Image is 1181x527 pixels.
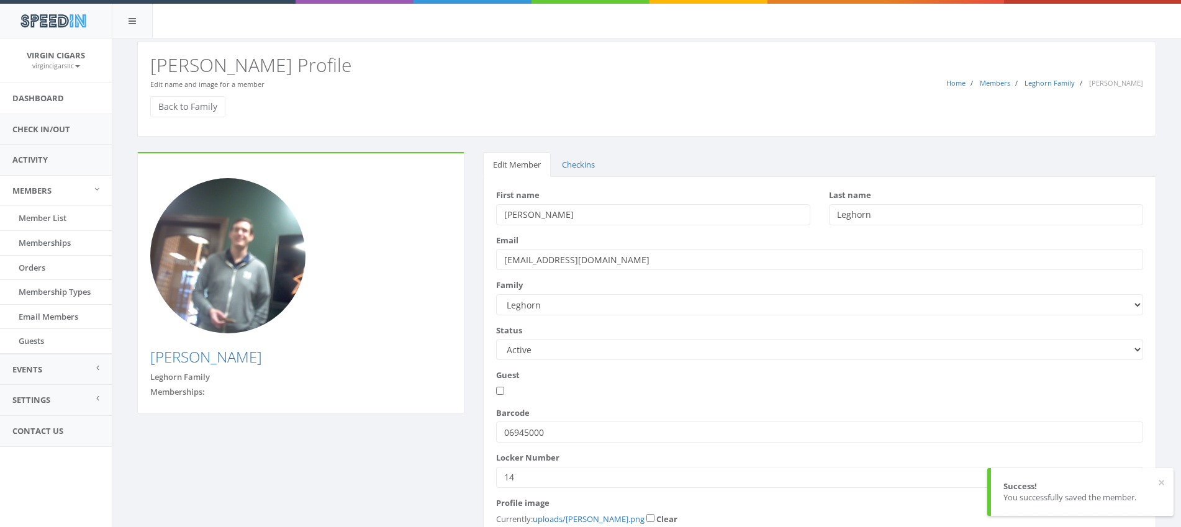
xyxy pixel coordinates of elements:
[1025,78,1075,88] a: Leghorn Family
[496,497,550,509] label: Profile image
[12,394,50,405] span: Settings
[1089,78,1143,88] span: [PERSON_NAME]
[32,61,80,70] small: virgincigarsllc
[946,78,966,88] a: Home
[496,369,520,381] label: Guest
[150,371,451,383] div: Leghorn Family
[1158,477,1165,489] button: ×
[150,96,225,117] a: Back to Family
[496,325,522,336] label: Status
[150,178,305,333] img: Photo
[12,364,42,375] span: Events
[496,189,540,201] label: First name
[1003,480,1161,492] div: Success!
[12,185,52,196] span: Members
[150,346,262,367] a: [PERSON_NAME]
[496,407,530,419] label: Barcode
[14,9,92,32] img: speedin_logo.png
[496,235,518,246] label: Email
[533,513,645,525] a: uploads/[PERSON_NAME].png
[980,78,1010,88] a: Members
[483,152,551,178] a: Edit Member
[27,50,85,61] span: Virgin Cigars
[496,279,523,291] label: Family
[552,152,605,178] a: Checkins
[150,55,1143,75] h2: [PERSON_NAME] Profile
[656,513,677,525] label: Clear
[829,189,871,201] label: Last name
[32,60,80,71] a: virgincigarsllc
[150,386,451,398] div: Memberships:
[496,452,559,464] label: Locker Number
[12,425,63,436] span: Contact Us
[150,79,265,89] small: Edit name and image for a member
[19,311,78,322] span: Email Members
[1003,492,1161,503] div: You successfully saved the member.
